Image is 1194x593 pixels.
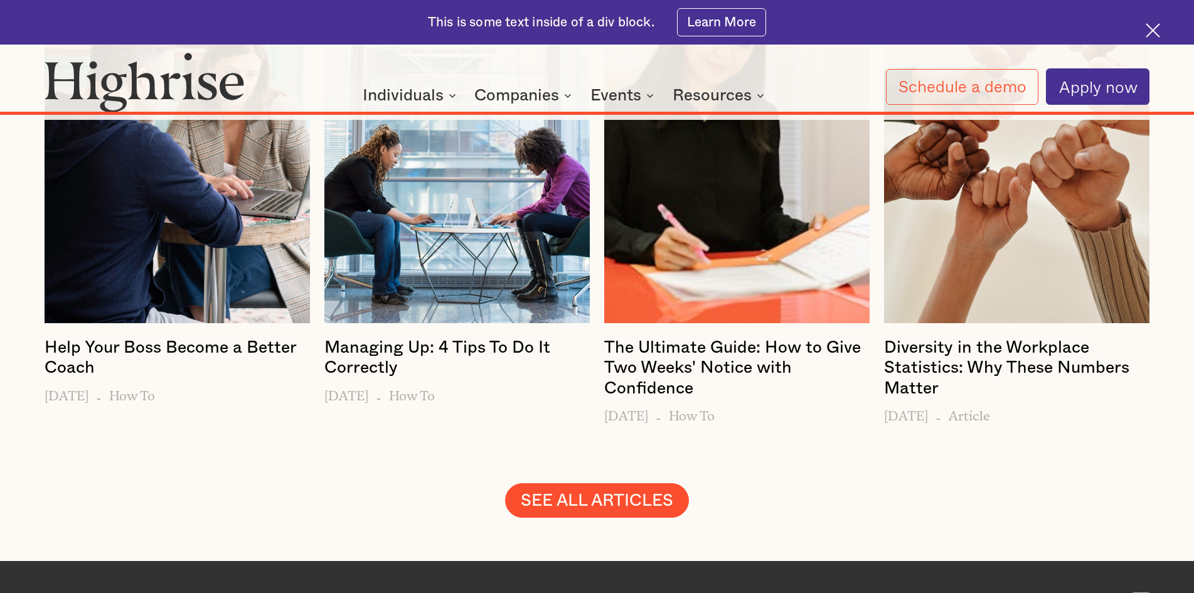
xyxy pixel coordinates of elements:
div: Individuals [363,88,444,103]
h4: The Ultimate Guide: How to Give Two Weeks' Notice with Confidence [604,338,869,398]
h4: Help Your Boss Become a Better Coach [45,338,309,378]
div: Events [590,88,641,103]
h6: [DATE] [324,383,368,403]
h6: [DATE] [45,383,88,403]
a: Learn More [677,8,767,36]
h6: Article [949,403,990,424]
a: Schedule a demo [886,69,1038,105]
h6: [DATE] [884,403,928,424]
div: Resources [673,88,768,103]
h6: - [656,403,661,424]
h6: How To [669,403,715,424]
a: Apply now [1046,68,1149,105]
h4: Managing Up: 4 Tips To Do It Correctly [324,338,589,378]
h6: How To [109,383,155,403]
h6: - [376,383,381,403]
h6: How To [389,383,435,403]
a: Help Your Boss Become a Better Coach [45,338,309,383]
div: Resources [673,88,752,103]
a: Diversity in the Workplace Statistics: Why These Numbers Matter [884,338,1149,403]
a: The Ultimate Guide: How to Give Two Weeks' Notice with Confidence [604,338,869,403]
h6: - [935,403,941,424]
h6: [DATE] [604,403,648,424]
div: Individuals [363,88,460,103]
img: Highrise logo [45,52,244,112]
h6: - [96,383,102,403]
div: Companies [474,88,575,103]
h4: Diversity in the Workplace Statistics: Why These Numbers Matter [884,338,1149,398]
a: Managing Up: 4 Tips To Do It Correctly [324,338,589,383]
div: This is some text inside of a div block. [428,14,654,31]
a: SEE ALL ARTICLES [505,483,689,518]
div: Events [590,88,658,103]
div: Companies [474,88,559,103]
img: Cross icon [1146,23,1160,38]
